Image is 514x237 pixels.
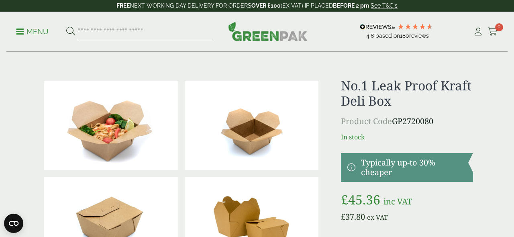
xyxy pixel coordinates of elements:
img: REVIEWS.io [360,24,395,30]
span: Product Code [341,116,392,127]
span: 0 [495,23,503,31]
strong: FREE [116,2,130,9]
p: In stock [341,132,473,142]
a: 0 [488,26,498,38]
span: Based on [375,33,400,39]
button: Open CMP widget [4,214,23,233]
img: GreenPak Supplies [228,22,308,41]
strong: BEFORE 2 pm [333,2,369,9]
a: Menu [16,27,49,35]
a: See T&C's [371,2,398,9]
bdi: 45.36 [341,191,380,208]
img: No 1 Deli Box With Prawn Noodles [44,81,178,170]
span: inc VAT [383,196,412,207]
span: 4.8 [366,33,375,39]
i: My Account [473,28,483,36]
span: 180 [400,33,409,39]
img: Deli Box No1 Open [185,81,319,170]
p: GP2720080 [341,115,473,127]
span: reviews [409,33,429,39]
span: £ [341,211,345,222]
h1: No.1 Leak Proof Kraft Deli Box [341,78,473,109]
span: £ [341,191,348,208]
strong: OVER £100 [251,2,281,9]
p: Menu [16,27,49,37]
bdi: 37.80 [341,211,365,222]
i: Cart [488,28,498,36]
span: ex VAT [367,213,388,222]
div: 4.78 Stars [397,23,433,30]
